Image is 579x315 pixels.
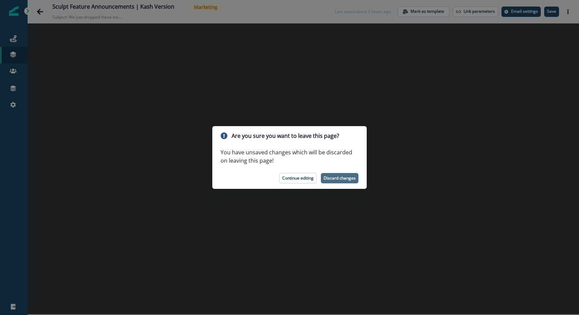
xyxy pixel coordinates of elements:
p: Are you sure you want to leave this page? [232,132,339,140]
button: Discard changes [321,173,358,183]
p: You have unsaved changes which will be discarded on leaving this page! [221,148,358,165]
button: Continue editing [279,173,317,183]
p: Discard changes [324,176,356,181]
p: Continue editing [282,176,314,181]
